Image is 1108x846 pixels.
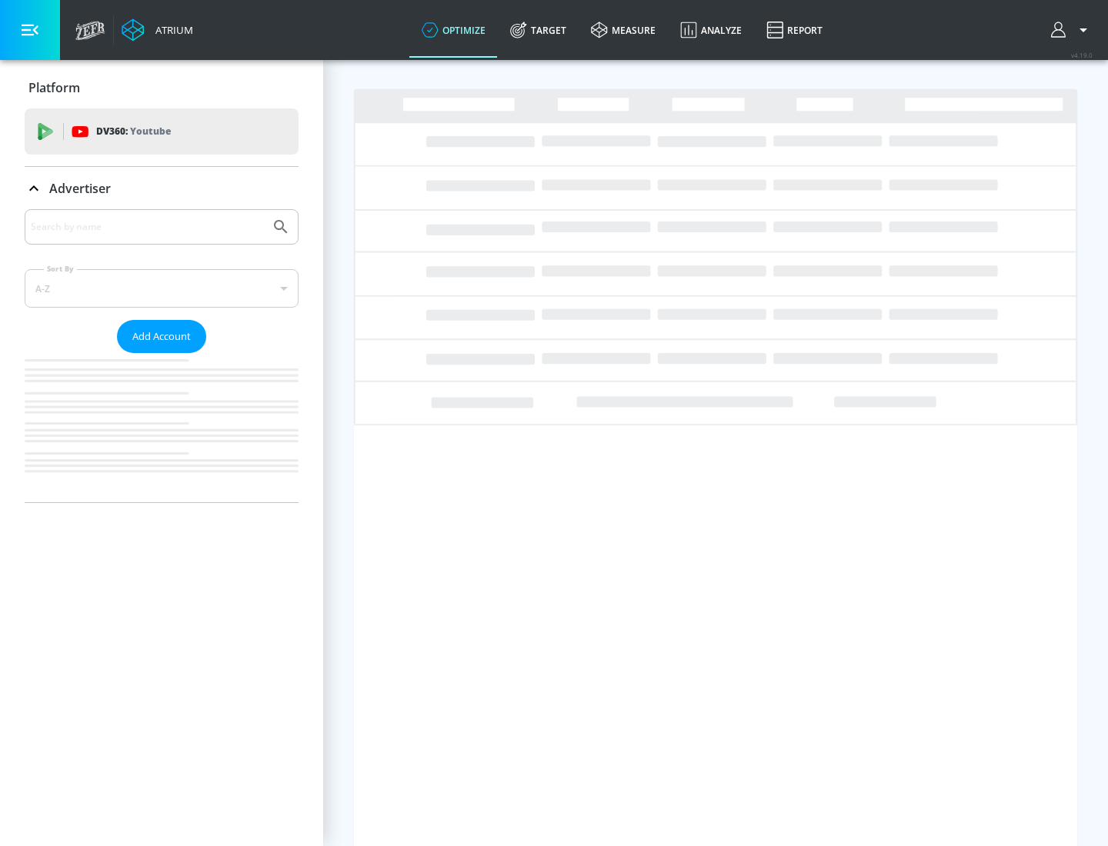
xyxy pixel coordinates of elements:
div: Platform [25,66,299,109]
div: A-Z [25,269,299,308]
p: DV360: [96,123,171,140]
div: Advertiser [25,209,299,502]
div: DV360: Youtube [25,108,299,155]
a: measure [579,2,668,58]
span: v 4.19.0 [1071,51,1093,59]
div: Advertiser [25,167,299,210]
p: Advertiser [49,180,111,197]
p: Youtube [130,123,171,139]
input: Search by name [31,217,264,237]
nav: list of Advertiser [25,353,299,502]
button: Add Account [117,320,206,353]
a: Analyze [668,2,754,58]
a: optimize [409,2,498,58]
span: Add Account [132,328,191,345]
label: Sort By [44,264,77,274]
a: Atrium [122,18,193,42]
a: Target [498,2,579,58]
div: Atrium [149,23,193,37]
a: Report [754,2,835,58]
p: Platform [28,79,80,96]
